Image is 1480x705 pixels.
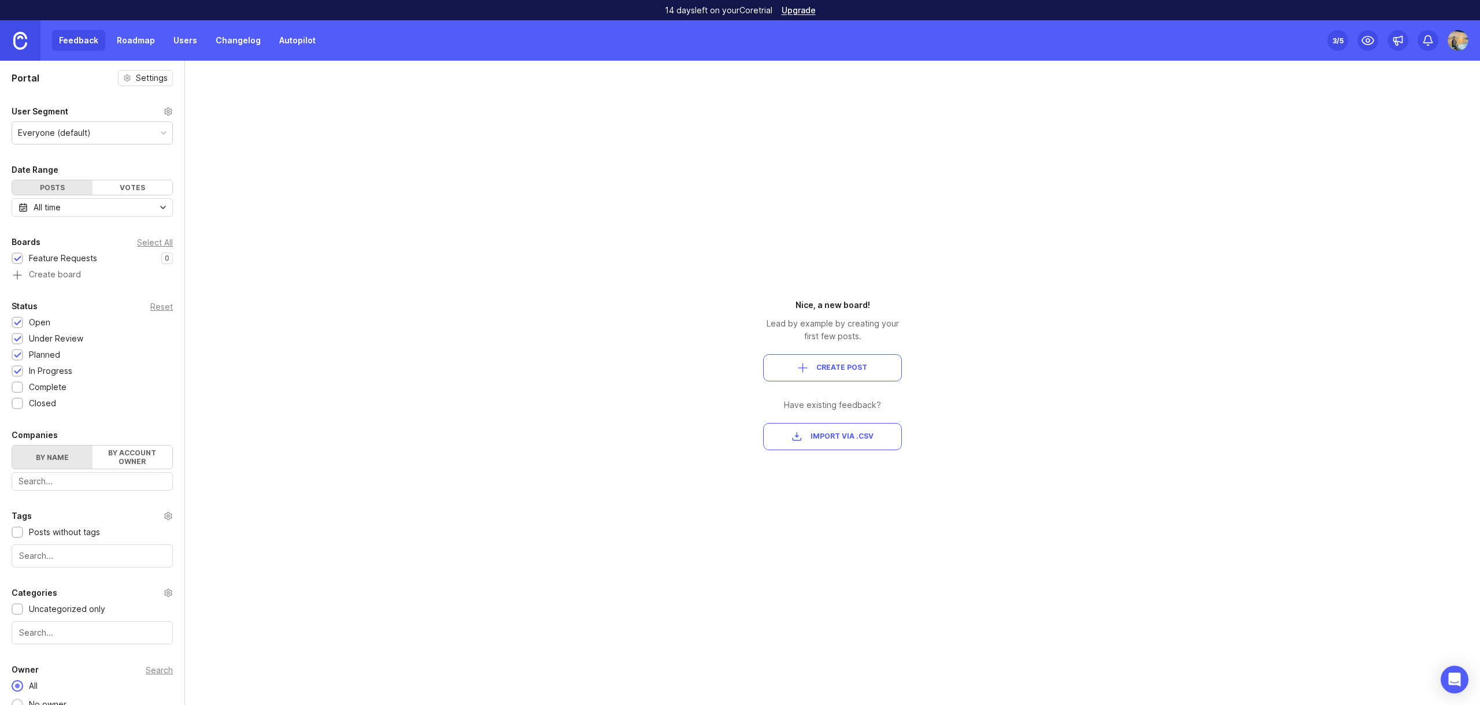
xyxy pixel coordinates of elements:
[272,30,323,51] a: Autopilot
[146,667,173,673] div: Search
[19,550,165,562] input: Search...
[816,363,867,373] span: Create Post
[12,180,92,195] div: Posts
[12,428,58,442] div: Companies
[19,626,165,639] input: Search...
[12,586,57,600] div: Categories
[12,446,92,469] label: By name
[29,348,60,361] div: Planned
[209,30,268,51] a: Changelog
[118,70,173,86] button: Settings
[29,332,83,345] div: Under Review
[165,254,169,263] p: 0
[18,127,91,139] div: Everyone (default)
[29,603,105,615] div: Uncategorized only
[12,71,39,85] h1: Portal
[150,303,173,310] div: Reset
[12,509,32,523] div: Tags
[92,180,173,195] div: Votes
[29,365,72,377] div: In Progress
[12,299,38,313] div: Status
[12,235,40,249] div: Boards
[29,526,100,539] div: Posts without tags
[763,299,902,311] div: Nice, a new board!
[763,423,902,450] button: Import via .csv
[763,399,902,411] div: Have existing feedback?
[166,30,204,51] a: Users
[12,105,68,118] div: User Segment
[1333,32,1344,49] div: 3 /5
[136,72,168,84] span: Settings
[782,6,816,14] a: Upgrade
[763,354,902,381] button: Create Post
[29,381,66,394] div: Complete
[110,30,162,51] a: Roadmap
[29,397,56,410] div: Closed
[12,163,58,177] div: Date Range
[13,32,27,50] img: Canny Home
[29,252,97,265] div: Feature Requests
[154,203,172,212] svg: toggle icon
[12,270,173,281] a: Create board
[34,201,61,214] div: All time
[92,446,173,469] label: By account owner
[665,5,772,16] p: 14 days left on your Core trial
[763,317,902,343] div: Lead by example by creating your first few posts.
[1441,666,1468,693] div: Open Intercom Messenger
[23,680,43,692] div: All
[18,475,166,488] input: Search...
[137,239,173,246] div: Select All
[1448,30,1468,51] img: Robin Rezwan
[29,316,50,329] div: Open
[1327,30,1348,51] button: 3/5
[12,663,39,677] div: Owner
[811,432,874,441] span: Import via .csv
